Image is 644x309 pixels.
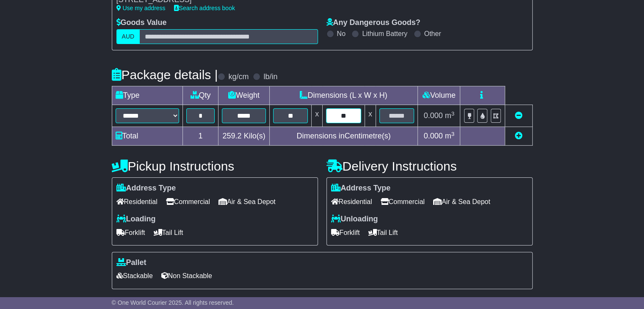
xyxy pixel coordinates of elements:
[263,72,277,82] label: lb/in
[331,195,372,208] span: Residential
[116,215,156,224] label: Loading
[445,132,455,140] span: m
[326,159,533,173] h4: Delivery Instructions
[337,30,345,38] label: No
[451,131,455,137] sup: 3
[331,215,378,224] label: Unloading
[218,86,269,105] td: Weight
[312,105,323,127] td: x
[116,29,140,44] label: AUD
[424,111,443,120] span: 0.000
[112,86,182,105] td: Type
[424,30,441,38] label: Other
[112,127,182,146] td: Total
[112,159,318,173] h4: Pickup Instructions
[515,111,522,120] a: Remove this item
[418,86,460,105] td: Volume
[116,258,146,268] label: Pallet
[451,110,455,117] sup: 3
[116,226,145,239] span: Forklift
[269,86,418,105] td: Dimensions (L x W x H)
[112,68,218,82] h4: Package details |
[218,195,276,208] span: Air & Sea Depot
[331,226,360,239] span: Forklift
[424,132,443,140] span: 0.000
[112,299,234,306] span: © One World Courier 2025. All rights reserved.
[223,132,242,140] span: 259.2
[269,127,418,146] td: Dimensions in Centimetre(s)
[182,127,218,146] td: 1
[154,226,183,239] span: Tail Lift
[116,18,167,28] label: Goods Value
[331,184,391,193] label: Address Type
[326,18,420,28] label: Any Dangerous Goods?
[116,269,153,282] span: Stackable
[515,132,522,140] a: Add new item
[365,105,376,127] td: x
[368,226,398,239] span: Tail Lift
[381,195,425,208] span: Commercial
[116,5,166,11] a: Use my address
[445,111,455,120] span: m
[182,86,218,105] td: Qty
[218,127,269,146] td: Kilo(s)
[174,5,235,11] a: Search address book
[362,30,407,38] label: Lithium Battery
[166,195,210,208] span: Commercial
[161,269,212,282] span: Non Stackable
[433,195,490,208] span: Air & Sea Depot
[116,195,158,208] span: Residential
[228,72,249,82] label: kg/cm
[116,184,176,193] label: Address Type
